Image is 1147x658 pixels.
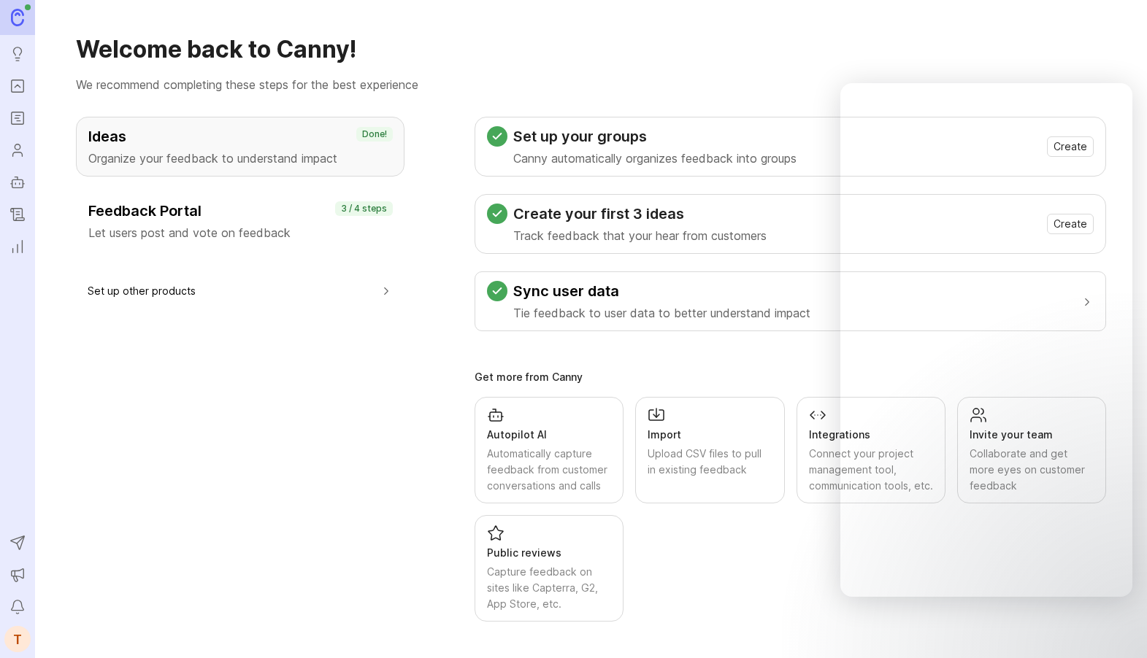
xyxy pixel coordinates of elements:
p: Track feedback that your hear from customers [513,227,767,244]
button: Feedback PortalLet users post and vote on feedback3 / 4 steps [76,191,404,251]
a: Reporting [4,233,31,260]
div: Get more from Canny [475,372,1106,382]
p: Let users post and vote on feedback [88,224,392,241]
button: T [4,626,31,652]
h3: Feedback Portal [88,201,392,221]
a: Autopilot [4,169,31,196]
iframe: Intercom live chat [840,83,1132,597]
a: Autopilot AIAutomatically capture feedback from customer conversations and calls [475,397,624,503]
a: Users [4,137,31,163]
h3: Set up your groups [513,126,797,147]
div: Public reviews [487,545,611,561]
button: IdeasOrganize your feedback to understand impactDone! [76,117,404,177]
button: Sync user dataTie feedback to user data to better understand impact [487,272,1094,330]
p: Canny automatically organizes feedback into groups [513,150,797,167]
button: Notifications [4,594,31,620]
a: Portal [4,73,31,99]
a: Public reviewsCapture feedback on sites like Capterra, G2, App Store, etc. [475,515,624,622]
h3: Ideas [88,126,392,147]
a: IntegrationsConnect your project management tool, communication tools, etc. [797,397,945,503]
h3: Sync user data [513,281,810,301]
button: Send to Autopilot [4,530,31,556]
p: Organize your feedback to understand impact [88,150,392,167]
h3: Create your first 3 ideas [513,204,767,224]
iframe: Intercom live chat [1097,608,1132,643]
a: Ideas [4,41,31,67]
div: Autopilot AI [487,427,611,443]
h1: Welcome back to Canny! [76,35,1106,64]
button: Announcements [4,562,31,588]
div: Integrations [809,427,933,443]
img: Canny Home [11,9,24,26]
div: Connect your project management tool, communication tools, etc. [809,446,933,494]
div: Upload CSV files to pull in existing feedback [648,446,772,478]
button: Set up other products [88,274,393,307]
p: Tie feedback to user data to better understand impact [513,304,810,322]
p: We recommend completing these steps for the best experience [76,76,1106,93]
p: Done! [362,128,387,140]
div: Automatically capture feedback from customer conversations and calls [487,446,611,494]
p: 3 / 4 steps [341,203,387,214]
a: ImportUpload CSV files to pull in existing feedback [635,397,784,503]
div: Capture feedback on sites like Capterra, G2, App Store, etc. [487,564,611,612]
div: Import [648,427,772,443]
a: Changelog [4,201,31,228]
a: Roadmaps [4,105,31,131]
